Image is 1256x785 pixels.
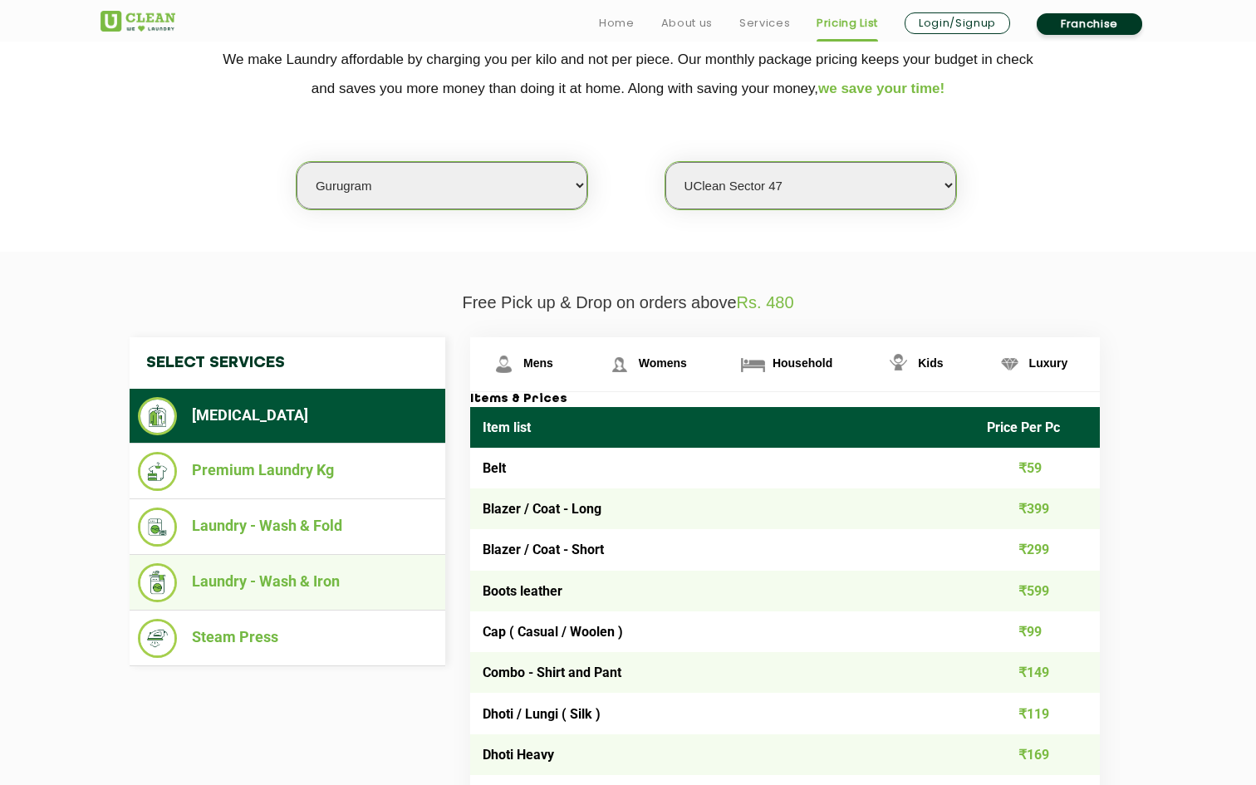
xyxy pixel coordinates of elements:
h3: Items & Prices [470,392,1100,407]
span: we save your time! [818,81,944,96]
h4: Select Services [130,337,445,389]
img: Womens [605,350,634,379]
td: Boots leather [470,571,974,611]
li: Steam Press [138,619,437,658]
td: Combo - Shirt and Pant [470,652,974,693]
img: Dry Cleaning [138,397,177,435]
td: ₹399 [974,488,1101,529]
img: Mens [489,350,518,379]
td: ₹169 [974,734,1101,775]
td: ₹149 [974,652,1101,693]
li: Laundry - Wash & Iron [138,563,437,602]
img: Luxury [995,350,1024,379]
a: Login/Signup [905,12,1010,34]
td: Blazer / Coat - Long [470,488,974,529]
td: ₹299 [974,529,1101,570]
img: UClean Laundry and Dry Cleaning [101,11,175,32]
td: ₹599 [974,571,1101,611]
td: Cap ( Casual / Woolen ) [470,611,974,652]
td: ₹59 [974,448,1101,488]
img: Laundry - Wash & Iron [138,563,177,602]
li: Premium Laundry Kg [138,452,437,491]
span: Kids [918,356,943,370]
td: ₹99 [974,611,1101,652]
img: Household [738,350,768,379]
img: Steam Press [138,619,177,658]
a: Services [739,13,790,33]
th: Item list [470,407,974,448]
li: [MEDICAL_DATA] [138,397,437,435]
a: Home [599,13,635,33]
td: Belt [470,448,974,488]
li: Laundry - Wash & Fold [138,508,437,547]
a: Pricing List [817,13,878,33]
a: Franchise [1037,13,1142,35]
p: We make Laundry affordable by charging you per kilo and not per piece. Our monthly package pricin... [101,45,1155,103]
span: Womens [639,356,687,370]
td: Dhoti Heavy [470,734,974,775]
img: Premium Laundry Kg [138,452,177,491]
img: Laundry - Wash & Fold [138,508,177,547]
span: Luxury [1029,356,1068,370]
span: Household [773,356,832,370]
a: About us [661,13,713,33]
td: Blazer / Coat - Short [470,529,974,570]
td: ₹119 [974,693,1101,733]
p: Free Pick up & Drop on orders above [101,293,1155,312]
td: Dhoti / Lungi ( Silk ) [470,693,974,733]
img: Kids [884,350,913,379]
th: Price Per Pc [974,407,1101,448]
span: Rs. 480 [737,293,794,312]
span: Mens [523,356,553,370]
